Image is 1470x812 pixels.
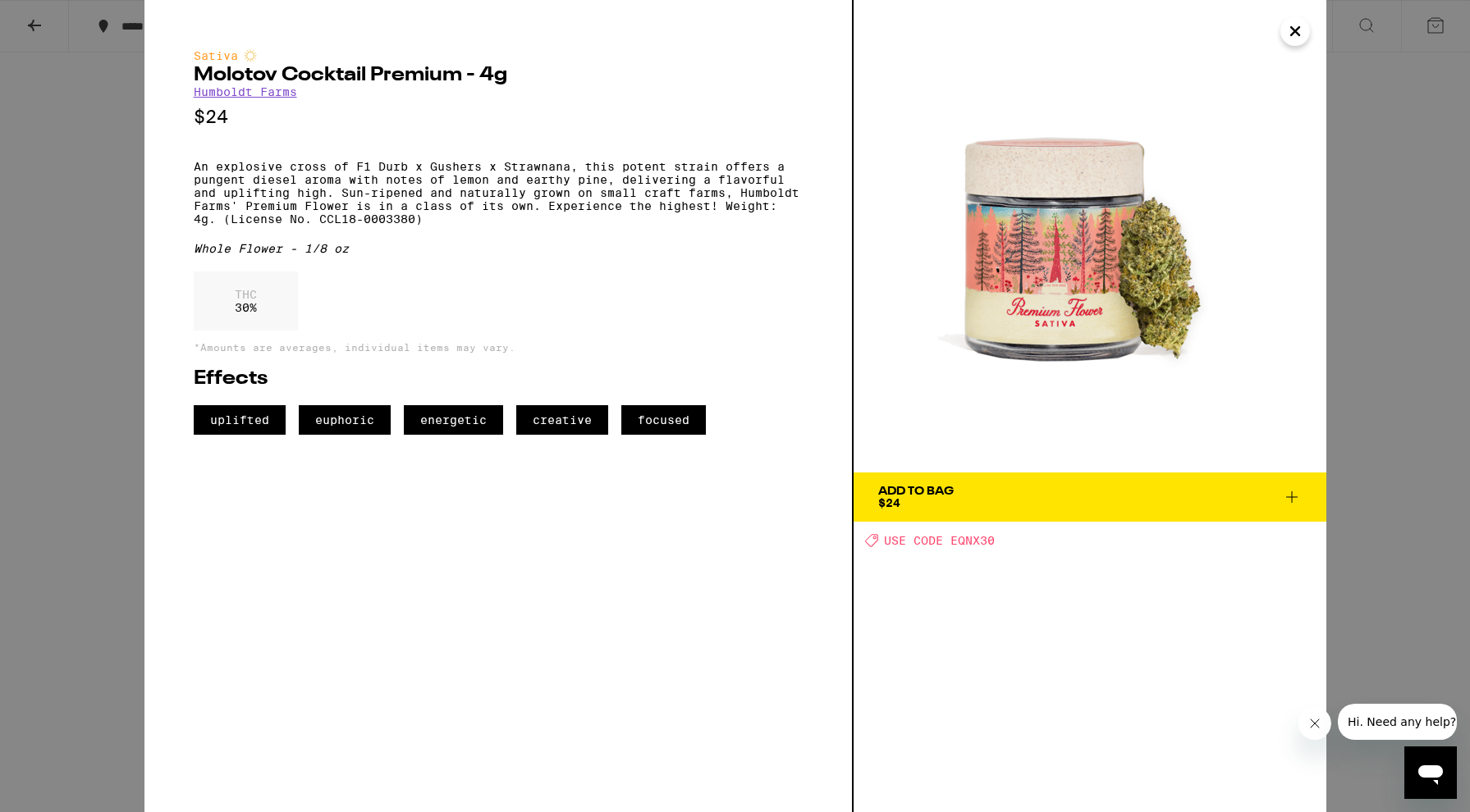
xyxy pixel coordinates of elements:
[878,496,900,509] span: $24
[621,405,706,435] span: focused
[194,85,297,98] a: Humboldt Farms
[194,242,803,255] div: Whole Flower - 1/8 oz
[884,534,995,547] span: USE CODE EQNX30
[878,486,954,497] div: Add To Bag
[235,288,257,301] p: THC
[194,66,803,85] h2: Molotov Cocktail Premium - 4g
[194,369,803,389] h2: Effects
[1404,746,1457,799] iframe: Button to launch messaging window
[194,342,803,353] p: *Amounts are averages, individual items may vary.
[194,160,803,226] p: An explosive cross of F1 Durb x Gushers x Strawnana, this potent strain offers a pungent diesel a...
[194,271,298,331] div: 30 %
[1338,704,1457,740] iframe: Message from company
[194,107,803,127] p: $24
[1298,707,1331,740] iframe: Close message
[1280,16,1310,46] button: Close
[194,49,803,62] div: Sativa
[516,405,608,435] span: creative
[404,405,503,435] span: energetic
[854,472,1326,522] button: Add To Bag$24
[194,405,286,435] span: uplifted
[299,405,391,435] span: euphoric
[244,49,257,62] img: sativaColor.svg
